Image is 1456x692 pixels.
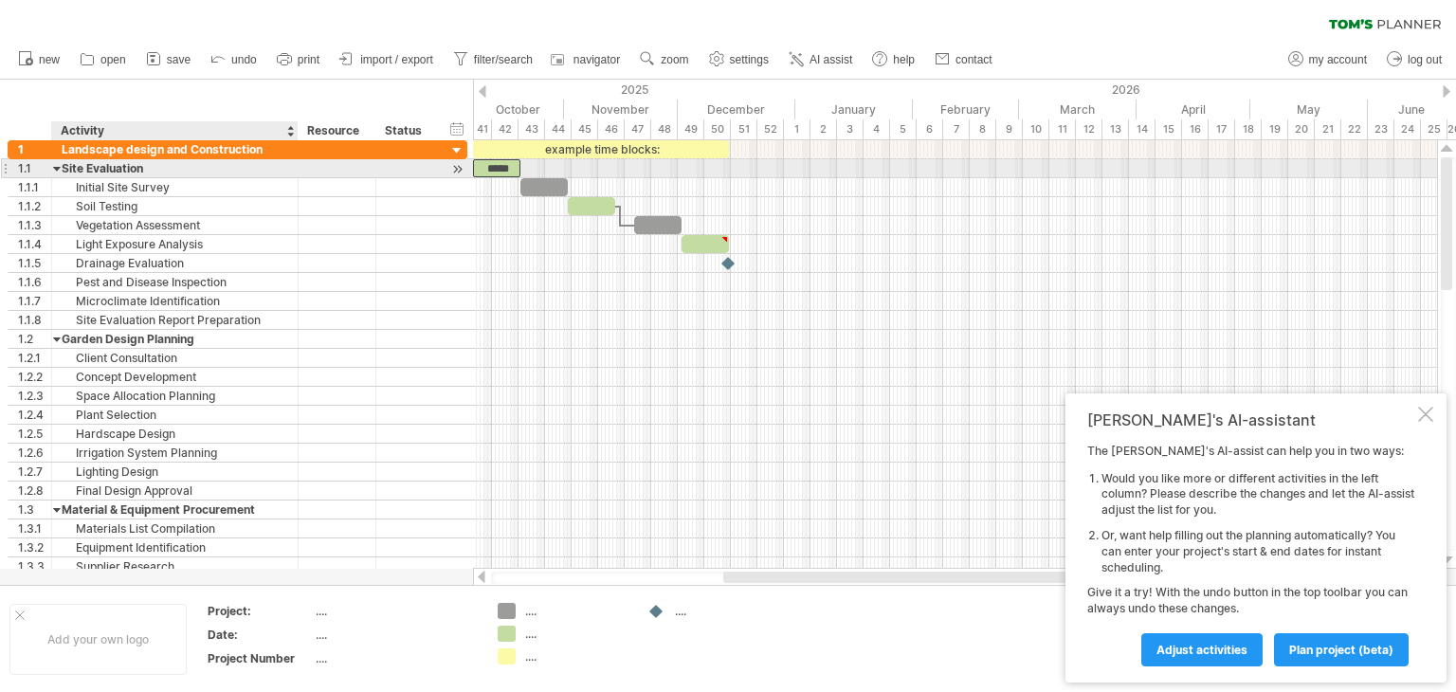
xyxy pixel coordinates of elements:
[1289,643,1393,657] span: plan project (beta)
[795,100,913,119] div: January 2026
[18,463,51,481] div: 1.2.7
[62,349,288,367] div: Client Consultation
[678,119,704,139] div: 49
[1101,471,1414,519] li: Would you like more or different activities in the left column? Please describe the changes and l...
[18,444,51,462] div: 1.2.6
[335,47,439,72] a: import / export
[1137,100,1250,119] div: April 2026
[448,159,466,179] div: scroll to activity
[62,178,288,196] div: Initial Site Survey
[1394,119,1421,139] div: 24
[360,53,433,66] span: import / export
[625,119,651,139] div: 47
[675,603,778,619] div: ....
[1101,528,1414,575] li: Or, want help filling out the planning automatically? You can enter your project's start & end da...
[18,235,51,253] div: 1.1.4
[1049,119,1076,139] div: 11
[1250,100,1368,119] div: May 2026
[208,650,312,666] div: Project Number
[598,119,625,139] div: 46
[545,119,572,139] div: 44
[913,100,1019,119] div: February 2026
[385,121,427,140] div: Status
[18,368,51,386] div: 1.2.2
[890,119,917,139] div: 5
[18,292,51,310] div: 1.1.7
[62,387,288,405] div: Space Allocation Planning
[231,53,257,66] span: undo
[62,519,288,537] div: Materials List Compilation
[18,349,51,367] div: 1.2.1
[1262,119,1288,139] div: 19
[474,53,533,66] span: filter/search
[525,626,628,642] div: ....
[18,406,51,424] div: 1.2.4
[1368,119,1394,139] div: 23
[573,53,620,66] span: navigator
[18,557,51,575] div: 1.3.3
[1087,444,1414,665] div: The [PERSON_NAME]'s AI-assist can help you in two ways: Give it a try! With the undo button in th...
[1087,410,1414,429] div: [PERSON_NAME]'s AI-assistant
[61,121,287,140] div: Activity
[810,119,837,139] div: 2
[62,311,288,329] div: Site Evaluation Report Preparation
[1076,119,1102,139] div: 12
[18,197,51,215] div: 1.1.2
[930,47,998,72] a: contact
[62,292,288,310] div: Microclimate Identification
[62,235,288,253] div: Light Exposure Analysis
[1288,119,1315,139] div: 20
[62,330,288,348] div: Garden Design Planning
[784,119,810,139] div: 1
[208,603,312,619] div: Project:
[548,47,626,72] a: navigator
[62,140,288,158] div: Landscape design and Construction
[917,119,943,139] div: 6
[18,311,51,329] div: 1.1.8
[492,119,519,139] div: 42
[75,47,132,72] a: open
[307,121,365,140] div: Resource
[18,501,51,519] div: 1.3
[100,53,126,66] span: open
[1283,47,1373,72] a: my account
[784,47,858,72] a: AI assist
[731,119,757,139] div: 51
[651,119,678,139] div: 48
[864,119,890,139] div: 4
[704,47,774,72] a: settings
[525,603,628,619] div: ....
[62,197,288,215] div: Soil Testing
[62,216,288,234] div: Vegetation Assessment
[18,538,51,556] div: 1.3.2
[18,482,51,500] div: 1.2.8
[167,53,191,66] span: save
[18,254,51,272] div: 1.1.5
[62,159,288,177] div: Site Evaluation
[448,47,538,72] a: filter/search
[18,273,51,291] div: 1.1.6
[18,330,51,348] div: 1.2
[1141,633,1263,666] a: Adjust activities
[955,53,992,66] span: contact
[62,254,288,272] div: Drainage Evaluation
[837,119,864,139] div: 3
[1408,53,1442,66] span: log out
[757,119,784,139] div: 52
[704,119,731,139] div: 50
[473,140,729,158] div: example time blocks:
[1019,100,1137,119] div: March 2026
[272,47,325,72] a: print
[18,216,51,234] div: 1.1.3
[1341,119,1368,139] div: 22
[1235,119,1262,139] div: 18
[1156,119,1182,139] div: 15
[635,47,694,72] a: zoom
[18,159,51,177] div: 1.1
[867,47,920,72] a: help
[18,387,51,405] div: 1.2.3
[18,178,51,196] div: 1.1.1
[206,47,263,72] a: undo
[39,53,60,66] span: new
[1315,119,1341,139] div: 21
